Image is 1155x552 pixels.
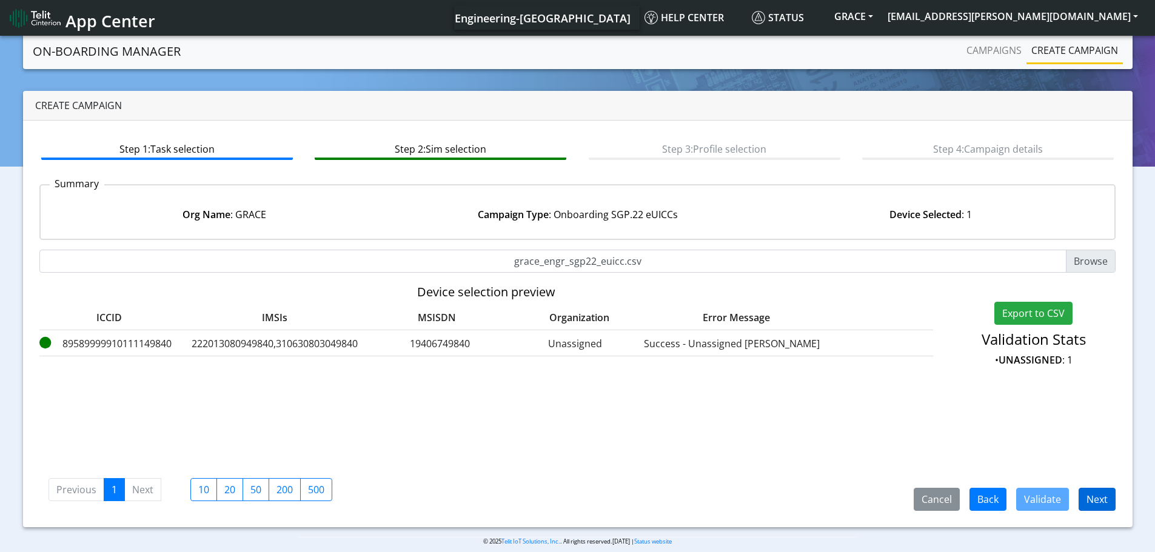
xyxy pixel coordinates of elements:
[624,310,806,325] label: Error Message
[634,537,672,545] a: Status website
[951,353,1116,367] p: • : 1
[478,208,549,221] strong: Campaign Type
[182,208,230,221] strong: Org Name
[298,537,857,546] p: © 2025 . All rights reserved.[DATE] |
[269,478,301,501] label: 200
[65,10,155,32] span: App Center
[752,11,804,24] span: Status
[641,336,823,351] label: Success - Unassigned [PERSON_NAME]
[589,137,840,160] btn: Step 3: Profile selection
[300,478,332,501] label: 500
[889,208,962,221] strong: Device Selected
[880,5,1145,27] button: [EMAIL_ADDRESS][PERSON_NAME][DOMAIN_NAME]
[951,331,1116,348] h4: Validation Stats
[184,336,366,351] label: 222013080949840,310630803049840
[48,207,401,222] div: : GRACE
[862,137,1114,160] btn: Step 4: Campaign details
[216,478,243,501] label: 20
[1079,488,1116,511] button: Next
[754,207,1107,222] div: : 1
[969,488,1006,511] button: Back
[962,38,1026,62] a: Campaigns
[994,302,1073,325] button: Export to CSV
[501,537,560,545] a: Telit IoT Solutions, Inc.
[104,478,125,501] a: 1
[184,310,366,325] label: IMSIs
[39,310,179,325] label: ICCID
[914,488,960,511] button: Cancel
[752,11,765,24] img: status.svg
[1026,38,1123,62] a: Create campaign
[39,285,934,299] h5: Device selection preview
[33,39,181,64] a: On-Boarding Manager
[401,207,754,222] div: : Onboarding SGP.22 eUICCs
[1016,488,1069,511] button: Validate
[454,5,630,30] a: Your current platform instance
[999,353,1062,367] strong: UNASSIGNED
[455,11,631,25] span: Engineering-[GEOGRAPHIC_DATA]
[747,5,827,30] a: Status
[41,137,293,160] btn: Step 1: Task selection
[644,11,658,24] img: knowledge.svg
[497,310,618,325] label: Organization
[39,336,179,351] label: 89589999910111149840
[10,8,61,28] img: logo-telit-cinterion-gw-new.png
[827,5,880,27] button: GRACE
[370,336,510,351] label: 19406749840
[370,310,486,325] label: MSISDN
[515,336,636,351] label: Unassigned
[243,478,269,501] label: 50
[640,5,747,30] a: Help center
[10,5,153,31] a: App Center
[190,478,217,501] label: 10
[315,137,566,160] btn: Step 2: Sim selection
[644,11,724,24] span: Help center
[23,91,1133,121] div: Create campaign
[50,176,104,191] p: Summary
